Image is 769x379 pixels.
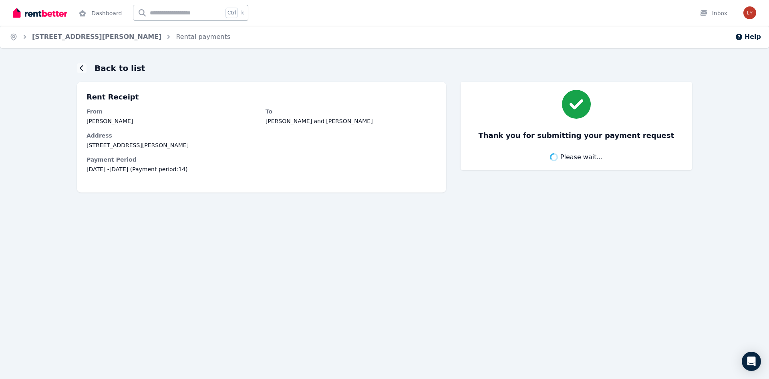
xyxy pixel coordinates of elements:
div: Open Intercom Messenger [742,352,761,371]
span: k [241,10,244,16]
a: Rental payments [176,33,230,41]
button: Help [735,32,761,42]
h3: Thank you for submitting your payment request [478,130,674,141]
dt: Payment Period [87,156,437,164]
h1: Back to list [95,63,145,74]
dt: To [266,107,437,116]
dt: Address [87,132,437,140]
a: [STREET_ADDRESS][PERSON_NAME] [32,33,161,41]
img: Lynn Jeremy [743,6,756,19]
span: Ctrl [225,8,238,18]
dd: [PERSON_NAME] and [PERSON_NAME] [266,117,437,125]
img: RentBetter [13,7,67,19]
dt: From [87,107,258,116]
span: [DATE] - [DATE] (Payment period: 14 ) [87,165,437,173]
dd: [STREET_ADDRESS][PERSON_NAME] [87,141,437,149]
p: Rent Receipt [87,91,437,103]
dd: [PERSON_NAME] [87,117,258,125]
span: Please wait... [560,152,603,162]
div: Inbox [699,9,727,17]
